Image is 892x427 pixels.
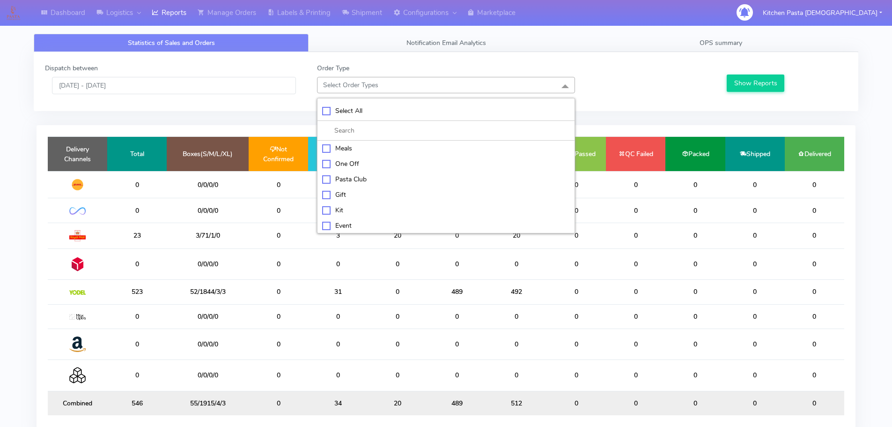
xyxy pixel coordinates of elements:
[69,336,86,352] img: Amazon
[665,391,725,415] td: 0
[323,81,378,90] span: Select Order Types
[107,137,167,171] td: Total
[428,304,487,329] td: 0
[546,223,606,248] td: 0
[167,137,249,171] td: Boxes(S/M/L/XL)
[308,171,368,198] td: 0
[665,223,725,248] td: 0
[45,63,98,73] label: Dispatch between
[322,159,570,169] div: One Off
[665,248,725,279] td: 0
[322,126,570,135] input: multiselect-search
[167,198,249,223] td: 0/0/0/0
[606,248,665,279] td: 0
[487,360,546,391] td: 0
[606,171,665,198] td: 0
[665,360,725,391] td: 0
[546,329,606,360] td: 0
[606,198,665,223] td: 0
[322,143,570,153] div: Meals
[665,198,725,223] td: 0
[107,360,167,391] td: 0
[546,360,606,391] td: 0
[308,329,368,360] td: 0
[249,137,308,171] td: Not Confirmed
[249,171,308,198] td: 0
[546,280,606,304] td: 0
[322,106,570,116] div: Select All
[167,248,249,279] td: 0/0/0/0
[308,304,368,329] td: 0
[69,367,86,383] img: Collection
[69,290,86,295] img: Yodel
[167,360,249,391] td: 0/0/0/0
[785,137,844,171] td: Delivered
[606,329,665,360] td: 0
[308,360,368,391] td: 0
[725,304,785,329] td: 0
[69,179,86,191] img: DHL
[785,391,844,415] td: 0
[249,360,308,391] td: 0
[167,171,249,198] td: 0/0/0/0
[249,248,308,279] td: 0
[725,223,785,248] td: 0
[249,329,308,360] td: 0
[665,280,725,304] td: 0
[665,329,725,360] td: 0
[487,304,546,329] td: 0
[725,171,785,198] td: 0
[487,280,546,304] td: 492
[606,223,665,248] td: 0
[107,391,167,415] td: 546
[665,304,725,329] td: 0
[725,198,785,223] td: 0
[368,223,427,248] td: 20
[308,223,368,248] td: 3
[322,174,570,184] div: Pasta Club
[249,391,308,415] td: 0
[48,137,107,171] td: Delivery Channels
[546,391,606,415] td: 0
[606,391,665,415] td: 0
[322,190,570,200] div: Gift
[428,280,487,304] td: 489
[428,360,487,391] td: 0
[546,171,606,198] td: 0
[606,360,665,391] td: 0
[546,248,606,279] td: 0
[428,391,487,415] td: 489
[107,171,167,198] td: 0
[69,314,86,321] img: MaxOptra
[317,63,349,73] label: Order Type
[785,329,844,360] td: 0
[69,230,86,241] img: Royal Mail
[606,280,665,304] td: 0
[487,329,546,360] td: 0
[725,360,785,391] td: 0
[727,75,784,92] button: Show Reports
[368,329,427,360] td: 0
[249,304,308,329] td: 0
[107,248,167,279] td: 0
[368,360,427,391] td: 0
[725,248,785,279] td: 0
[785,248,844,279] td: 0
[308,198,368,223] td: 0
[725,329,785,360] td: 0
[785,171,844,198] td: 0
[546,304,606,329] td: 0
[756,3,889,22] button: Kitchen Pasta [DEMOGRAPHIC_DATA]
[249,280,308,304] td: 0
[487,248,546,279] td: 0
[487,223,546,248] td: 20
[406,38,486,47] span: Notification Email Analytics
[785,223,844,248] td: 0
[428,248,487,279] td: 0
[785,304,844,329] td: 0
[368,280,427,304] td: 0
[368,304,427,329] td: 0
[700,38,742,47] span: OPS summary
[665,171,725,198] td: 0
[308,137,368,171] td: Confirmed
